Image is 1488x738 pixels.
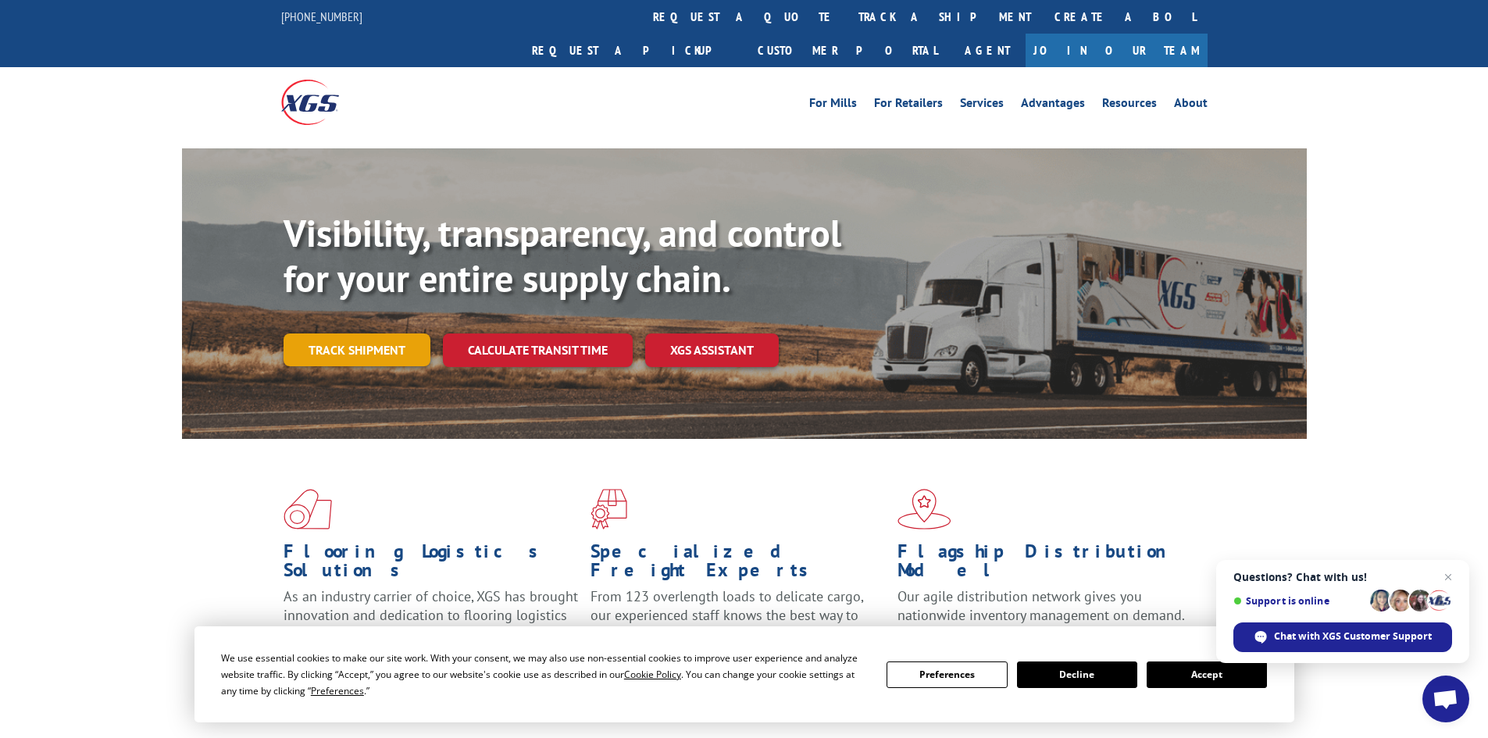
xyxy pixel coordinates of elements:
a: Calculate transit time [443,333,633,367]
span: As an industry carrier of choice, XGS has brought innovation and dedication to flooring logistics... [284,587,578,643]
a: For Retailers [874,97,943,114]
span: Cookie Policy [624,668,681,681]
button: Decline [1017,661,1137,688]
a: For Mills [809,97,857,114]
div: Chat with XGS Customer Support [1233,622,1452,652]
a: Advantages [1021,97,1085,114]
a: [PHONE_NUMBER] [281,9,362,24]
a: Join Our Team [1026,34,1208,67]
span: Close chat [1439,568,1458,586]
b: Visibility, transparency, and control for your entire supply chain. [284,209,841,302]
a: Request a pickup [520,34,746,67]
a: XGS ASSISTANT [645,333,779,367]
h1: Flagship Distribution Model [897,542,1193,587]
a: Agent [949,34,1026,67]
a: Services [960,97,1004,114]
span: Preferences [311,684,364,697]
a: Track shipment [284,333,430,366]
div: We use essential cookies to make our site work. With your consent, we may also use non-essential ... [221,650,868,699]
img: xgs-icon-total-supply-chain-intelligence-red [284,489,332,529]
span: Support is online [1233,595,1365,607]
a: About [1174,97,1208,114]
h1: Specialized Freight Experts [591,542,886,587]
img: xgs-icon-focused-on-flooring-red [591,489,627,529]
span: Chat with XGS Customer Support [1274,629,1432,644]
button: Preferences [887,661,1007,688]
button: Accept [1147,661,1267,688]
span: Questions? Chat with us! [1233,571,1452,583]
h1: Flooring Logistics Solutions [284,542,579,587]
a: Resources [1102,97,1157,114]
div: Open chat [1422,676,1469,722]
div: Cookie Consent Prompt [194,626,1294,722]
span: Our agile distribution network gives you nationwide inventory management on demand. [897,587,1185,624]
img: xgs-icon-flagship-distribution-model-red [897,489,951,529]
p: From 123 overlength loads to delicate cargo, our experienced staff knows the best way to move you... [591,587,886,657]
a: Customer Portal [746,34,949,67]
